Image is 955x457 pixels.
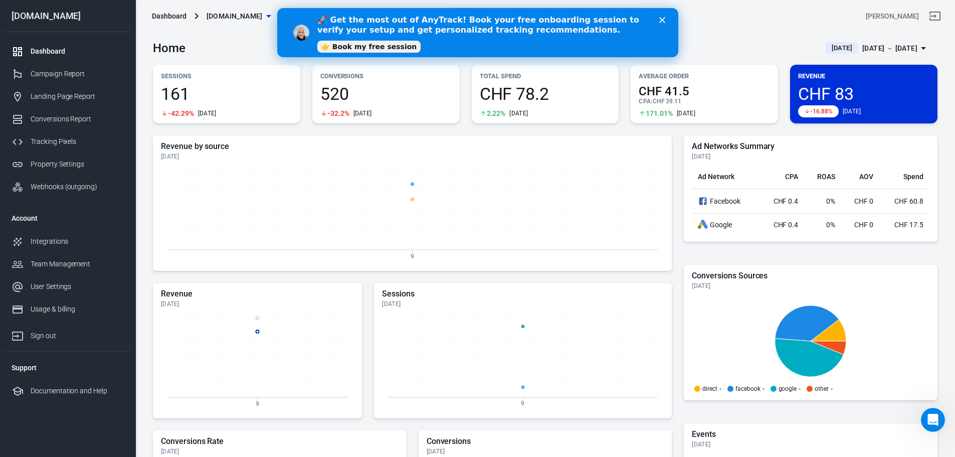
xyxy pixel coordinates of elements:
span: [DATE] [828,43,856,53]
div: Account id: lFeZapHD [866,11,919,22]
button: [DOMAIN_NAME] [203,7,275,26]
span: 0% [826,197,835,205]
a: Team Management [4,253,132,275]
h5: Events [692,429,929,439]
div: [DATE] － [DATE] [862,42,917,55]
p: facebook [735,386,760,392]
p: Average Order [639,71,770,81]
div: [DATE] [353,109,372,117]
div: Close [382,9,392,15]
tspan: 9 [521,400,525,407]
div: [DATE] [843,107,861,115]
span: CHF 60.8 [894,197,923,205]
span: 520 [320,85,452,102]
div: Webhooks (outgoing) [31,182,124,192]
tspan: 9 [256,400,259,407]
a: Integrations [4,230,132,253]
span: - [762,386,765,392]
div: Facebook [698,195,752,207]
a: Landing Page Report [4,85,132,108]
a: Usage & billing [4,298,132,321]
span: CHF 39.11 [653,98,682,105]
a: Webhooks (outgoing) [4,176,132,198]
span: - [831,386,833,392]
div: Usage & billing [31,304,124,315]
span: CHF 0 [854,221,873,229]
div: Google Ads [698,220,708,230]
span: CHF 0 [854,197,873,205]
div: [DATE] [509,109,528,117]
div: Google [698,220,752,230]
div: Campaign Report [31,69,124,79]
h3: Home [153,41,185,55]
span: -16.88% [810,108,833,114]
a: Campaign Report [4,63,132,85]
div: Tracking Pixels [31,136,124,147]
span: 171.01% [646,110,673,117]
span: CHF 78.2 [480,85,611,102]
div: Dashboard [152,11,186,21]
span: 2.22% [487,110,506,117]
span: pflegetasche.ch [207,10,263,23]
span: 0% [826,221,835,229]
div: [DATE] [382,300,664,308]
div: [DATE] [692,282,929,290]
h5: Sessions [382,289,664,299]
div: Documentation and Help [31,386,124,396]
a: Dashboard [4,40,132,63]
h5: Ad Networks Summary [692,141,929,151]
h5: Conversions Rate [161,436,399,446]
div: Property Settings [31,159,124,170]
span: -42.29% [168,110,194,117]
p: Revenue [798,71,929,81]
a: Property Settings [4,153,132,176]
div: [DOMAIN_NAME] [4,12,132,21]
th: AOV [841,165,879,189]
p: Conversions [320,71,452,81]
p: google [779,386,797,392]
div: [DATE] [161,153,664,161]
div: [DATE] [427,447,664,455]
p: Sessions [161,71,292,81]
span: CHF 17.5 [894,221,923,229]
span: - [799,386,801,392]
div: Integrations [31,236,124,247]
iframe: Intercom live chat [921,408,945,432]
tspan: 9 [411,252,414,259]
span: 161 [161,85,292,102]
button: [DATE][DATE] － [DATE] [818,40,937,57]
span: -32.2% [327,110,349,117]
iframe: Intercom live chat banner [277,8,678,57]
p: direct [702,386,717,392]
span: CHF 41.5 [639,85,770,97]
div: Team Management [31,259,124,269]
span: CHF 0.4 [774,221,799,229]
span: - [719,386,721,392]
svg: Facebook Ads [698,195,708,207]
span: CPA : [639,98,652,105]
th: CPA [759,165,805,189]
th: ROAS [804,165,841,189]
div: Landing Page Report [31,91,124,102]
div: [DATE] [161,300,354,308]
div: User Settings [31,281,124,292]
a: Sign out [923,4,947,28]
div: [DATE] [692,440,929,448]
h5: Revenue by source [161,141,664,151]
div: [DATE] [692,153,929,161]
li: Account [4,206,132,230]
li: Support [4,356,132,380]
th: Ad Network [692,165,758,189]
a: Tracking Pixels [4,130,132,153]
div: [DATE] [198,109,217,117]
h5: Conversions [427,436,664,446]
div: Conversions Report [31,114,124,124]
th: Spend [879,165,929,189]
div: [DATE] [677,109,695,117]
a: Sign out [4,321,132,347]
div: Sign out [31,331,124,341]
a: User Settings [4,275,132,298]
